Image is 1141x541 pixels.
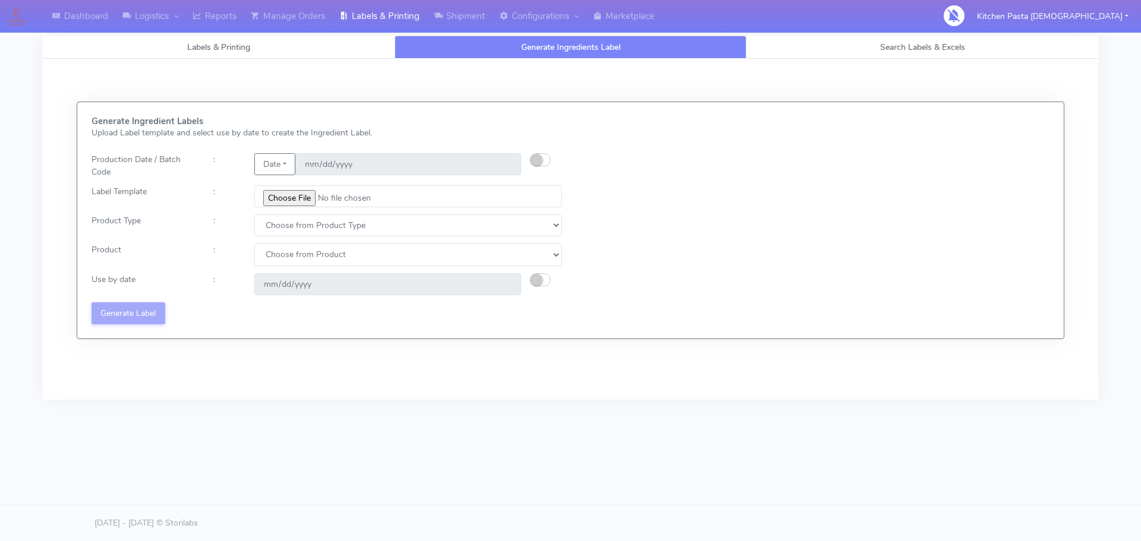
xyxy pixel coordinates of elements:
div: : [204,273,245,295]
div: : [204,214,245,236]
span: Labels & Printing [187,42,250,53]
span: Generate Ingredients Label [521,42,620,53]
div: : [204,185,245,207]
div: Product [83,243,204,265]
div: Production Date / Batch Code [83,153,204,178]
div: Label Template [83,185,204,207]
button: Generate Label [92,302,165,324]
div: : [204,243,245,265]
div: Product Type [83,214,204,236]
span: Search Labels & Excels [880,42,965,53]
div: : [204,153,245,178]
button: Kitchen Pasta [DEMOGRAPHIC_DATA] [968,4,1137,29]
ul: Tabs [43,36,1098,59]
p: Upload Label template and select use by date to create the Ingredient Label. [92,126,562,139]
div: Use by date [83,273,204,295]
button: Date [254,153,295,175]
h5: Generate Ingredient Labels [92,116,562,126]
